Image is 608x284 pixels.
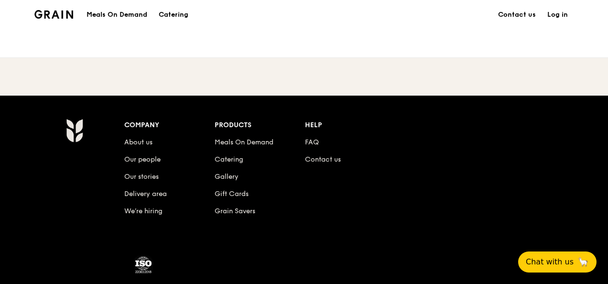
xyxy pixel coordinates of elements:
[492,0,542,29] a: Contact us
[34,10,73,19] img: Grain
[215,190,249,198] a: Gift Cards
[215,207,255,215] a: Grain Savers
[87,10,147,20] h1: Meals On Demand
[577,256,589,268] span: 🦙
[124,155,161,164] a: Our people
[124,138,152,146] a: About us
[153,0,194,29] a: Catering
[215,155,243,164] a: Catering
[215,119,305,132] div: Products
[526,256,574,268] span: Chat with us
[134,255,153,274] img: ISO Certified
[215,173,239,181] a: Gallery
[124,207,163,215] a: We’re hiring
[305,155,341,164] a: Contact us
[124,119,215,132] div: Company
[124,173,159,181] a: Our stories
[159,0,188,29] div: Catering
[542,0,574,29] a: Log in
[81,10,153,20] a: Meals On Demand
[124,190,167,198] a: Delivery area
[305,138,319,146] a: FAQ
[215,138,273,146] a: Meals On Demand
[66,119,83,142] img: Grain
[305,119,395,132] div: Help
[518,251,597,273] button: Chat with us🦙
